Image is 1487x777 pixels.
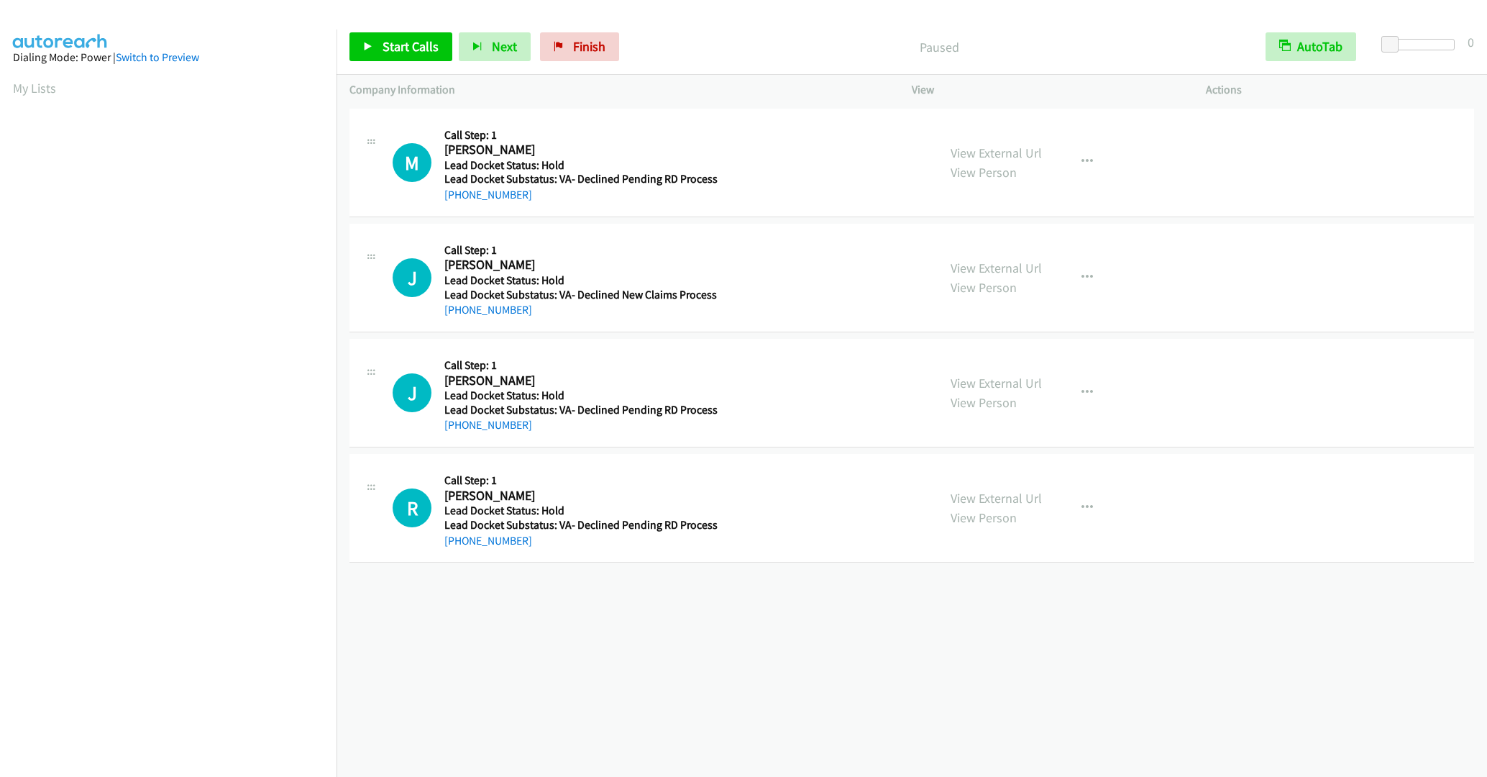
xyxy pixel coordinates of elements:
[492,38,517,55] span: Next
[444,273,760,288] h5: Lead Docket Status: Hold
[444,358,760,373] h5: Call Step: 1
[393,373,431,412] h1: J
[1388,39,1455,50] div: Delay between calls (in seconds)
[1206,81,1474,99] p: Actions
[349,81,886,99] p: Company Information
[951,490,1042,506] a: View External Url
[573,38,605,55] span: Finish
[444,128,760,142] h5: Call Step: 1
[444,418,532,432] a: [PHONE_NUMBER]
[444,158,760,173] h5: Lead Docket Status: Hold
[639,37,1240,57] p: Paused
[951,260,1042,276] a: View External Url
[951,375,1042,391] a: View External Url
[540,32,619,61] a: Finish
[444,172,760,186] h5: Lead Docket Substatus: VA- Declined Pending RD Process
[951,394,1017,411] a: View Person
[393,143,431,182] div: The call is yet to be attempted
[444,257,760,273] h2: [PERSON_NAME]
[444,303,532,317] a: [PHONE_NUMBER]
[444,534,532,547] a: [PHONE_NUMBER]
[951,279,1017,296] a: View Person
[393,258,431,297] h1: J
[444,504,760,518] h5: Lead Docket Status: Hold
[444,488,760,504] h2: [PERSON_NAME]
[1468,32,1474,52] div: 0
[393,373,431,412] div: The call is yet to be attempted
[393,489,431,527] div: The call is yet to be attempted
[116,50,199,64] a: Switch to Preview
[459,32,531,61] button: Next
[13,80,56,96] a: My Lists
[1266,32,1356,61] button: AutoTab
[393,258,431,297] div: The call is yet to be attempted
[951,145,1042,161] a: View External Url
[444,388,760,403] h5: Lead Docket Status: Hold
[444,518,760,532] h5: Lead Docket Substatus: VA- Declined Pending RD Process
[349,32,452,61] a: Start Calls
[444,403,760,417] h5: Lead Docket Substatus: VA- Declined Pending RD Process
[444,288,760,302] h5: Lead Docket Substatus: VA- Declined New Claims Process
[393,489,431,527] h1: R
[951,164,1017,181] a: View Person
[13,49,324,66] div: Dialing Mode: Power |
[444,473,760,488] h5: Call Step: 1
[951,509,1017,526] a: View Person
[393,143,431,182] h1: M
[912,81,1180,99] p: View
[444,188,532,201] a: [PHONE_NUMBER]
[444,243,760,258] h5: Call Step: 1
[444,373,760,389] h2: [PERSON_NAME]
[444,142,760,158] h2: [PERSON_NAME]
[383,38,439,55] span: Start Calls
